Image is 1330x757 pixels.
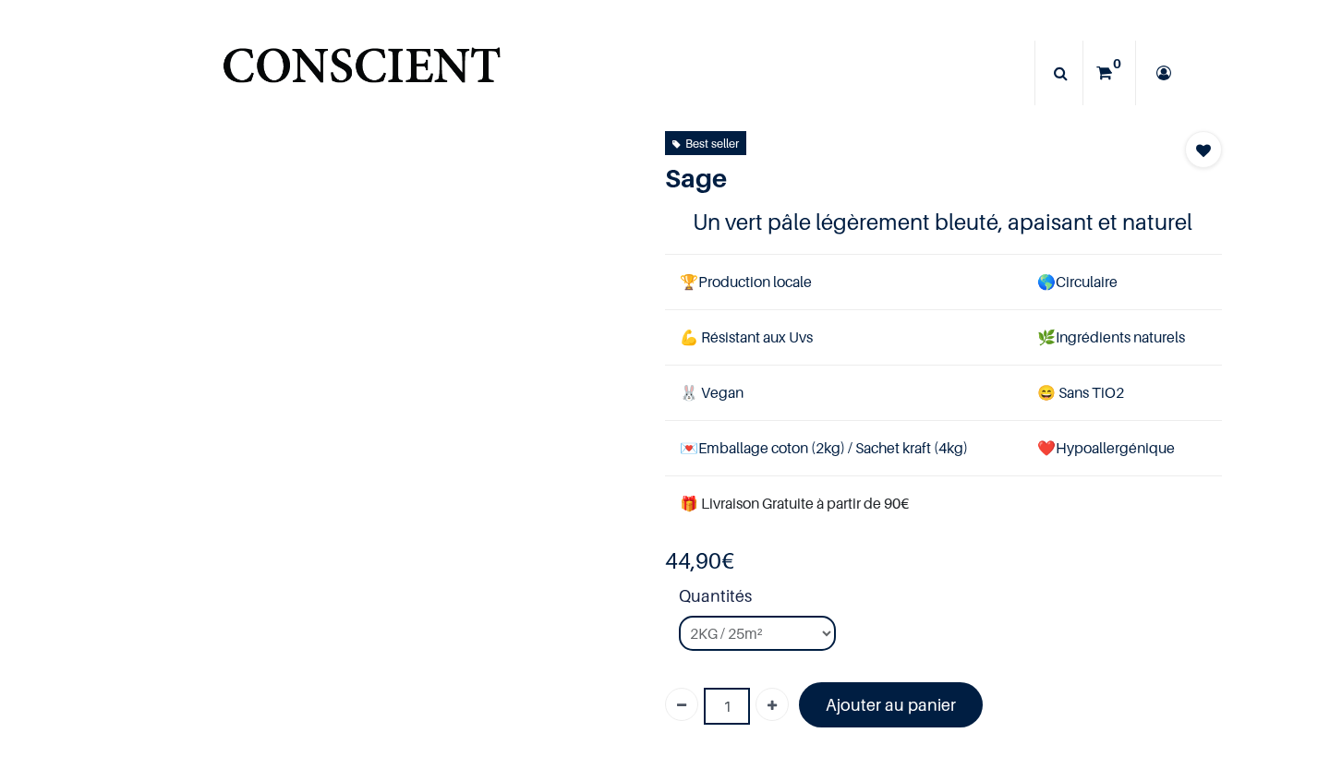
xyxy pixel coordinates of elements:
[1022,366,1222,421] td: ans TiO2
[680,383,744,402] span: 🐰 Vegan
[665,421,1022,476] td: Emballage coton (2kg) / Sachet kraft (4kg)
[826,695,956,715] font: Ajouter au panier
[693,208,1194,236] h4: Un vert pâle légèrement bleuté, apaisant et naturel
[672,133,739,153] div: Best seller
[1037,328,1056,346] span: 🌿
[219,37,504,110] img: Conscient
[665,254,1022,309] td: Production locale
[665,547,721,574] span: 44,90
[1185,131,1222,168] button: Add to wishlist
[680,272,698,291] span: 🏆
[680,439,698,457] span: 💌
[665,688,698,721] a: Supprimer
[1037,383,1067,402] span: 😄 S
[680,328,813,346] span: 💪 Résistant aux Uvs
[1022,254,1222,309] td: Circulaire
[219,37,504,110] a: Logo of Conscient
[1022,309,1222,365] td: Ingrédients naturels
[679,583,1222,616] strong: Quantités
[799,682,983,727] a: Ajouter au panier
[665,547,734,574] b: €
[1108,54,1126,73] sup: 0
[1083,41,1135,105] a: 0
[1022,421,1222,476] td: ❤️Hypoallergénique
[1037,272,1056,291] span: 🌎
[665,162,1139,194] h1: Sage
[680,494,909,512] font: 🎁 Livraison Gratuite à partir de 90€
[756,688,789,721] a: Ajouter
[1196,139,1211,162] span: Add to wishlist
